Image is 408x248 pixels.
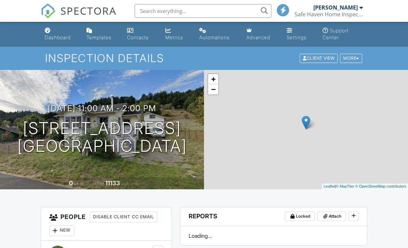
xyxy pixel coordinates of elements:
[340,54,362,63] div: More
[324,184,335,188] a: Leaflet
[42,25,78,44] a: Dashboard
[320,25,366,44] a: Support Center
[124,25,157,44] a: Contacts
[208,84,218,94] a: Zoom out
[41,3,56,18] img: The Best Home Inspection Software - Spectora
[300,54,338,63] div: Client View
[323,28,349,40] div: Support Center
[135,4,271,18] input: Search everything...
[74,181,83,186] span: sq. ft.
[284,25,314,44] a: Settings
[90,181,104,186] span: Lot Size
[295,11,363,18] div: Safe Haven Home Inspections
[299,55,339,60] a: Client View
[86,34,111,40] div: Templates
[322,184,408,189] div: |
[244,25,278,44] a: Advanced
[17,119,187,156] h1: [STREET_ADDRESS] [GEOGRAPHIC_DATA]
[45,34,71,40] div: Dashboard
[41,9,117,24] a: SPECTORA
[69,179,73,187] div: 0
[84,25,119,44] a: Templates
[246,34,270,40] div: Advanced
[287,34,307,40] div: Settings
[196,25,238,44] a: Automations (Basic)
[45,52,363,64] h1: Inspection Details
[199,34,230,40] div: Automations
[163,25,191,44] a: Metrics
[105,179,120,187] div: 11133
[41,207,172,240] h3: People
[355,184,406,188] a: © OpenStreetMap contributors
[49,225,74,236] div: New
[127,34,149,40] div: Contacts
[165,34,183,40] div: Metrics
[336,184,354,188] a: © MapTiler
[208,74,218,84] a: Zoom in
[48,104,156,113] h3: [DATE] 11:00 am - 2:00 pm
[60,3,117,18] span: SPECTORA
[121,181,130,186] span: sq.ft.
[313,4,358,11] div: [PERSON_NAME]
[90,211,157,222] div: Disable Client CC Email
